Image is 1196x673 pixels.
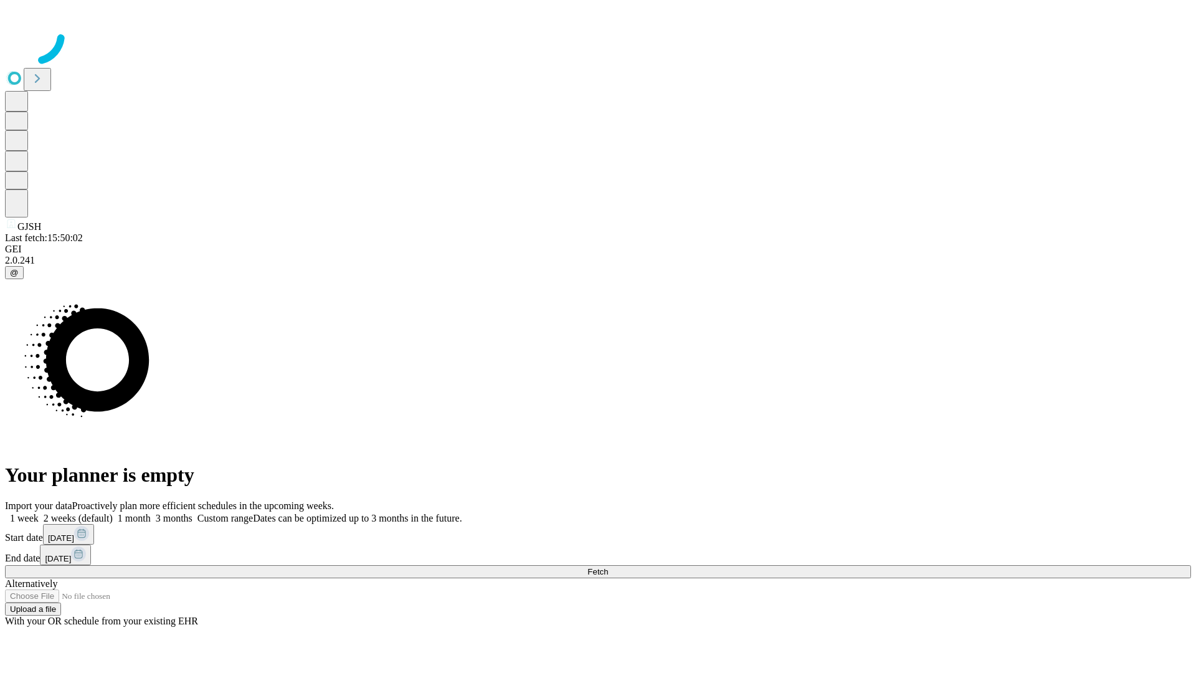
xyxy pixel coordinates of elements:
[5,524,1191,545] div: Start date
[5,603,61,616] button: Upload a file
[118,513,151,523] span: 1 month
[48,533,74,543] span: [DATE]
[5,464,1191,487] h1: Your planner is empty
[5,616,198,626] span: With your OR schedule from your existing EHR
[156,513,192,523] span: 3 months
[17,221,41,232] span: GJSH
[5,244,1191,255] div: GEI
[5,545,1191,565] div: End date
[5,232,83,243] span: Last fetch: 15:50:02
[5,565,1191,578] button: Fetch
[5,255,1191,266] div: 2.0.241
[10,268,19,277] span: @
[10,513,39,523] span: 1 week
[72,500,334,511] span: Proactively plan more efficient schedules in the upcoming weeks.
[5,578,57,589] span: Alternatively
[5,266,24,279] button: @
[40,545,91,565] button: [DATE]
[5,500,72,511] span: Import your data
[253,513,462,523] span: Dates can be optimized up to 3 months in the future.
[44,513,113,523] span: 2 weeks (default)
[587,567,608,576] span: Fetch
[197,513,253,523] span: Custom range
[43,524,94,545] button: [DATE]
[45,554,71,563] span: [DATE]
